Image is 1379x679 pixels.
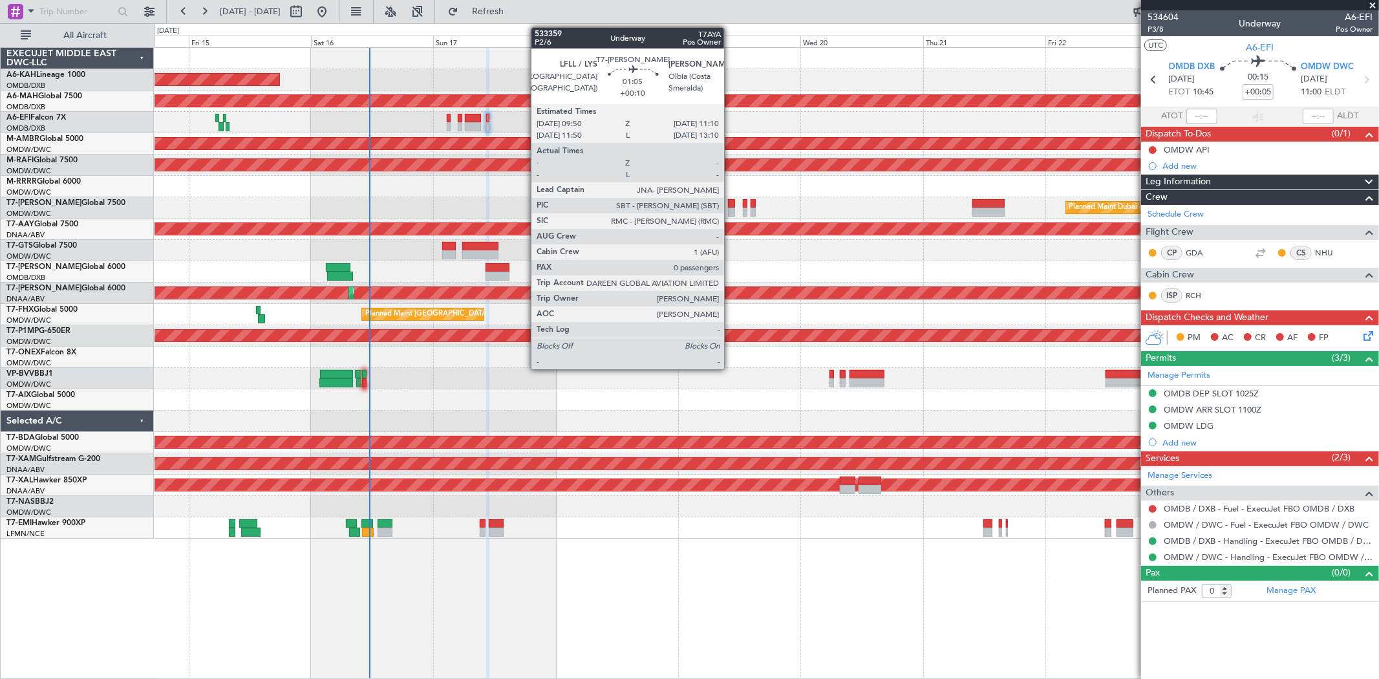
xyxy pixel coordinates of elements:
a: DNAA/ABV [6,294,45,304]
div: OMDW API [1164,144,1210,155]
a: T7-AAYGlobal 7500 [6,221,78,228]
a: T7-FHXGlobal 5000 [6,306,78,314]
div: OMDB DEP SLOT 1025Z [1164,388,1259,399]
span: ETOT [1169,86,1190,99]
span: A6-MAH [6,92,38,100]
span: [DATE] [1301,73,1327,86]
label: Planned PAX [1148,585,1196,598]
span: ATOT [1162,110,1183,123]
span: Dispatch Checks and Weather [1146,310,1268,325]
a: T7-NASBBJ2 [6,498,54,506]
span: [DATE] [1169,73,1195,86]
span: Dispatch To-Dos [1146,127,1211,142]
a: OMDW/DWC [6,166,51,176]
a: VP-BVVBBJ1 [6,370,53,378]
a: T7-XALHawker 850XP [6,477,87,484]
a: Manage PAX [1267,585,1316,598]
span: 534604 [1148,10,1179,24]
span: M-AMBR [6,135,39,143]
span: OMDW DWC [1301,61,1354,74]
div: CS [1290,246,1312,260]
span: A6-EFI [1336,10,1373,24]
span: T7-XAM [6,455,36,463]
a: OMDW/DWC [6,508,51,517]
span: CR [1255,332,1266,345]
div: CP [1161,246,1182,260]
span: FP [1319,332,1329,345]
span: P3/8 [1148,24,1179,35]
a: T7-EMIHawker 900XP [6,519,85,527]
span: Leg Information [1146,175,1211,189]
a: A6-MAHGlobal 7500 [6,92,82,100]
a: T7-AIXGlobal 5000 [6,391,75,399]
span: A6-KAH [6,71,36,79]
span: T7-AAY [6,221,34,228]
a: Manage Permits [1148,369,1210,382]
a: DNAA/ABV [6,486,45,496]
div: [DATE] [157,26,179,37]
div: Tue 19 [678,36,800,47]
div: OMDW ARR SLOT 1100Z [1164,404,1261,415]
span: PM [1188,332,1201,345]
div: Sun 17 [433,36,555,47]
span: M-RAFI [6,156,34,164]
a: T7-ONEXFalcon 8X [6,349,76,356]
a: OMDW/DWC [6,188,51,197]
span: T7-AIX [6,391,31,399]
a: DNAA/ABV [6,230,45,240]
span: All Aircraft [34,31,136,40]
button: Refresh [442,1,519,22]
span: T7-ONEX [6,349,41,356]
span: VP-BVV [6,370,34,378]
div: Mon 18 [556,36,678,47]
span: 00:15 [1248,71,1268,84]
a: OMDB / DXB - Handling - ExecuJet FBO OMDB / DXB [1164,535,1373,546]
a: Manage Services [1148,469,1212,482]
a: M-RAFIGlobal 7500 [6,156,78,164]
a: M-AMBRGlobal 5000 [6,135,83,143]
a: RCH [1186,290,1215,301]
a: OMDW/DWC [6,337,51,347]
div: Planned Maint Dubai (Al Maktoum Intl) [1069,198,1197,217]
span: (0/0) [1332,566,1351,579]
span: 11:00 [1301,86,1321,99]
span: 10:45 [1193,86,1214,99]
a: T7-BDAGlobal 5000 [6,434,79,442]
span: Pos Owner [1336,24,1373,35]
span: AF [1287,332,1298,345]
span: M-RRRR [6,178,37,186]
a: OMDW/DWC [6,209,51,219]
div: Fri 15 [189,36,311,47]
a: T7-XAMGulfstream G-200 [6,455,100,463]
span: T7-P1MP [6,327,39,335]
span: T7-EMI [6,519,32,527]
div: Sat 16 [311,36,433,47]
button: All Aircraft [14,25,140,46]
a: OMDW/DWC [6,444,51,453]
a: DNAA/ABV [6,465,45,475]
a: M-RRRRGlobal 6000 [6,178,81,186]
a: NHU [1315,247,1344,259]
a: T7-GTSGlobal 7500 [6,242,77,250]
span: T7-BDA [6,434,35,442]
span: Permits [1146,351,1176,366]
div: Planned Maint Dubai (Al Maktoum Intl) [352,283,480,303]
div: Fri 22 [1045,36,1168,47]
span: (0/1) [1332,127,1351,140]
a: T7-[PERSON_NAME]Global 6000 [6,263,125,271]
a: OMDW/DWC [6,252,51,261]
a: T7-[PERSON_NAME]Global 7500 [6,199,125,207]
a: GDA [1186,247,1215,259]
a: OMDB/DXB [6,273,45,283]
span: T7-XAL [6,477,33,484]
a: T7-[PERSON_NAME]Global 6000 [6,285,125,292]
span: ELDT [1325,86,1345,99]
a: OMDW / DWC - Handling - ExecuJet FBO OMDW / DWC [1164,552,1373,563]
a: A6-KAHLineage 1000 [6,71,85,79]
a: OMDB / DXB - Fuel - ExecuJet FBO OMDB / DXB [1164,503,1354,514]
input: --:-- [1186,109,1217,124]
a: OMDW/DWC [6,380,51,389]
span: Services [1146,451,1179,466]
span: T7-[PERSON_NAME] [6,285,81,292]
span: Refresh [461,7,515,16]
